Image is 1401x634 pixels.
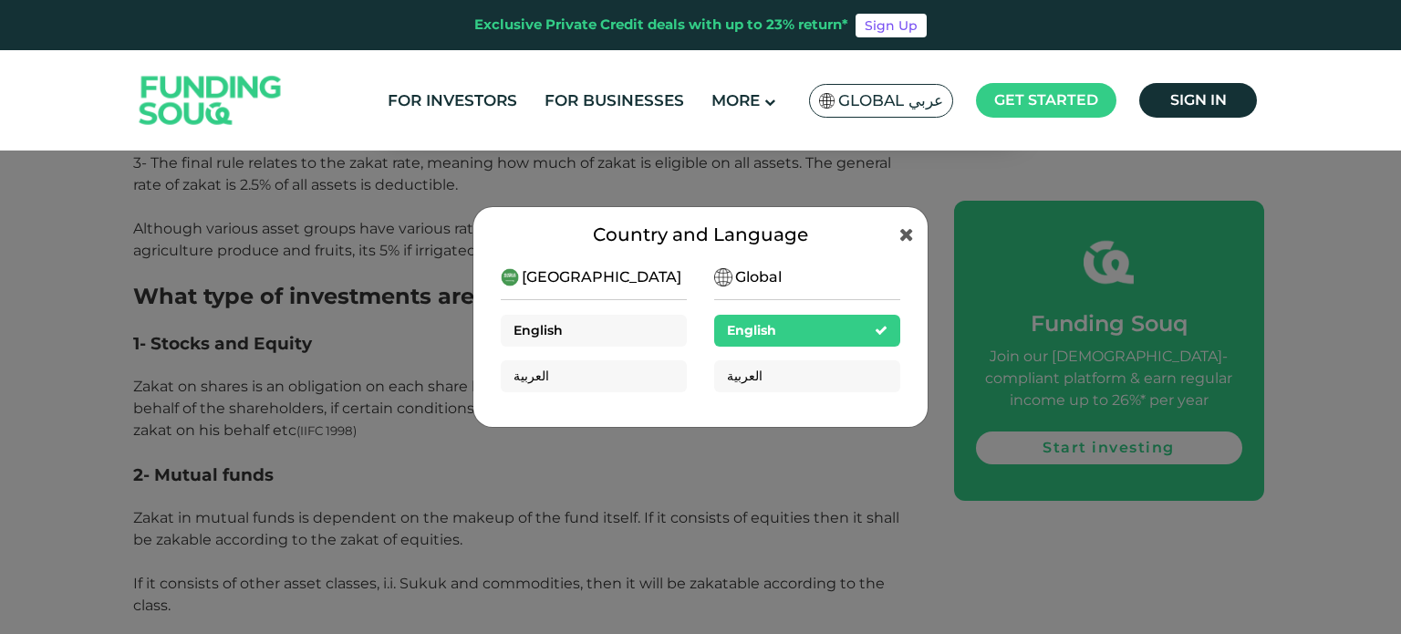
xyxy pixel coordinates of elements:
[540,86,689,116] a: For Businesses
[501,268,519,286] img: SA Flag
[838,90,943,111] span: Global عربي
[1139,83,1257,118] a: Sign in
[735,266,782,288] span: Global
[121,55,300,147] img: Logo
[711,91,760,109] span: More
[501,221,900,248] div: Country and Language
[522,266,681,288] span: [GEOGRAPHIC_DATA]
[714,268,732,286] img: SA Flag
[474,15,848,36] div: Exclusive Private Credit deals with up to 23% return*
[1170,91,1227,109] span: Sign in
[856,14,927,37] a: Sign Up
[727,322,776,338] span: English
[514,322,563,338] span: English
[383,86,522,116] a: For Investors
[727,368,763,384] span: العربية
[994,91,1098,109] span: Get started
[819,93,835,109] img: SA Flag
[514,368,549,384] span: العربية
